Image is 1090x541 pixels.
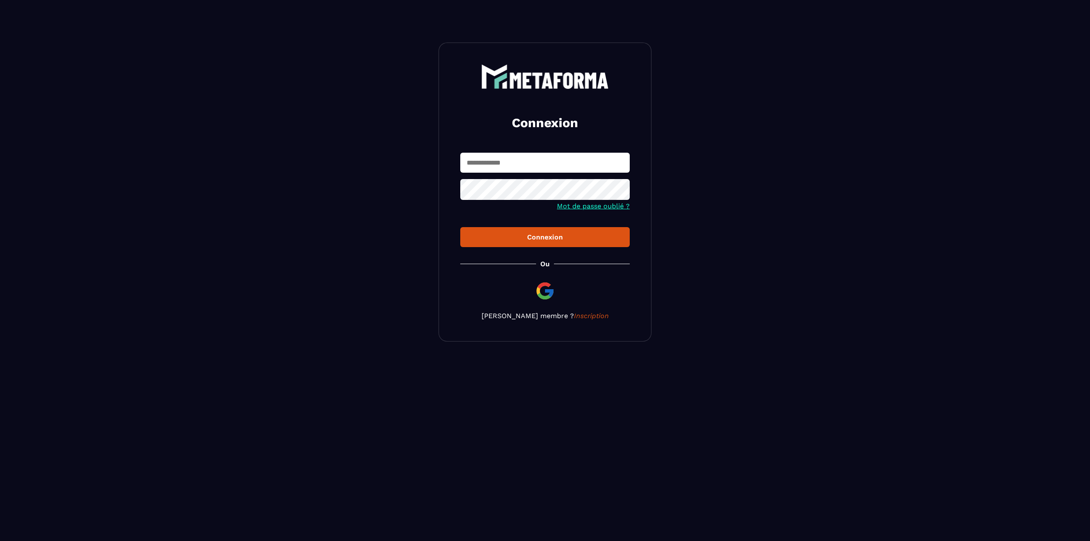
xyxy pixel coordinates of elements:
h2: Connexion [470,114,620,131]
div: Connexion [467,233,623,241]
p: Ou [540,260,550,268]
img: google [535,281,555,301]
a: Mot de passe oublié ? [557,202,630,210]
p: [PERSON_NAME] membre ? [460,312,630,320]
a: logo [460,64,630,89]
img: logo [481,64,609,89]
button: Connexion [460,227,630,247]
a: Inscription [574,312,609,320]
